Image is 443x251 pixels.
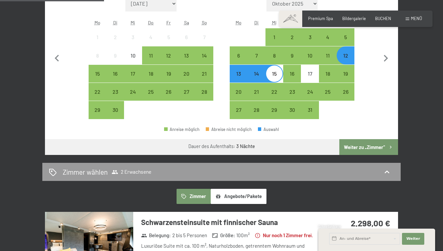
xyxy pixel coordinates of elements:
div: Wed Oct 08 2025 [265,46,283,64]
div: Anreise möglich [283,65,301,83]
div: Anreise möglich [89,83,106,101]
div: 10 [125,53,141,69]
div: Anreise möglich [248,46,265,64]
div: Thu Oct 30 2025 [283,101,301,119]
div: 30 [284,107,300,124]
span: 2 Erwachsene [112,169,151,175]
div: 3 [125,35,141,51]
div: Fri Sep 12 2025 [160,46,178,64]
div: Fri Sep 26 2025 [160,83,178,101]
button: Angebote/Pakete [211,189,266,204]
div: Wed Oct 22 2025 [265,83,283,101]
div: 11 [320,53,336,69]
div: 9 [284,53,300,69]
div: Wed Sep 17 2025 [124,65,142,83]
div: 5 [337,35,354,51]
div: 26 [337,89,354,106]
div: Anreise möglich [230,65,247,83]
div: Wed Sep 03 2025 [124,28,142,46]
div: Sun Sep 21 2025 [195,65,213,83]
div: Anreise möglich [230,101,247,119]
div: Anreise möglich [195,65,213,83]
div: 4 [143,35,159,51]
div: 23 [284,89,300,106]
div: Anreise nicht möglich [301,65,319,83]
div: 1 [266,35,283,51]
div: 17 [302,71,318,88]
div: 29 [89,107,106,124]
div: Anreise möglich [265,28,283,46]
div: Fri Oct 10 2025 [301,46,319,64]
div: Sun Oct 12 2025 [337,46,354,64]
div: Anreise möglich [265,83,283,101]
span: Menü [411,16,422,21]
div: 20 [178,71,195,88]
button: Weiter zu „Zimmer“ [339,139,398,155]
div: Anreise möglich [301,46,319,64]
div: Anreise möglich [106,101,124,119]
div: Fri Sep 19 2025 [160,65,178,83]
abbr: Mittwoch [272,20,277,25]
div: Anreise möglich [89,65,106,83]
div: 29 [266,107,283,124]
div: Wed Sep 10 2025 [124,46,142,64]
div: Anreise möglich [319,28,337,46]
div: 18 [320,71,336,88]
div: Anreise nicht möglich [160,28,178,46]
div: 24 [302,89,318,106]
div: Anreise möglich [124,65,142,83]
div: 27 [230,107,247,124]
div: 10 [302,53,318,69]
div: Anreise möglich [319,65,337,83]
div: 8 [89,53,106,69]
div: Mon Oct 27 2025 [230,101,247,119]
div: Anreise möglich [178,65,195,83]
abbr: Samstag [184,20,189,25]
div: Anreise nicht möglich [142,28,160,46]
strong: Belegung : [141,232,171,239]
div: 16 [284,71,300,88]
div: Anreise nicht möglich [124,46,142,64]
div: Anreise nicht möglich [89,28,106,46]
strong: 2.298,00 € [351,218,390,228]
div: Wed Oct 29 2025 [265,101,283,119]
span: Schnellanfrage [318,225,341,229]
div: 25 [143,89,159,106]
div: Sun Oct 19 2025 [337,65,354,83]
div: Tue Sep 23 2025 [106,83,124,101]
div: Tue Oct 28 2025 [248,101,265,119]
abbr: Sonntag [202,20,207,25]
div: Fri Sep 05 2025 [160,28,178,46]
div: Anreise möglich [89,101,106,119]
div: 18 [143,71,159,88]
div: Anreise möglich [283,28,301,46]
div: Mon Oct 20 2025 [230,83,247,101]
div: 15 [89,71,106,88]
abbr: Mittwoch [131,20,135,25]
div: Anreise möglich [319,46,337,64]
a: BUCHEN [375,16,391,21]
strong: Nur noch 1 Zimmer frei. [255,232,313,239]
div: 28 [196,89,212,106]
div: Mon Oct 13 2025 [230,65,247,83]
div: 19 [160,71,177,88]
div: Anreise möglich [195,46,213,64]
div: Anreise möglich [248,83,265,101]
div: Sat Oct 11 2025 [319,46,337,64]
span: Bildergalerie [342,16,366,21]
div: Sat Oct 25 2025 [319,83,337,101]
div: 12 [337,53,354,69]
div: Anreise möglich [160,83,178,101]
div: Anreise möglich [283,46,301,64]
div: 7 [196,35,212,51]
div: Sun Sep 28 2025 [195,83,213,101]
div: 14 [196,53,212,69]
div: Mon Sep 22 2025 [89,83,106,101]
strong: Größe : [212,232,235,239]
div: Anreise möglich [283,83,301,101]
div: 19 [337,71,354,88]
div: Anreise möglich [337,46,354,64]
div: Sat Sep 06 2025 [178,28,195,46]
div: Anreise möglich [301,83,319,101]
